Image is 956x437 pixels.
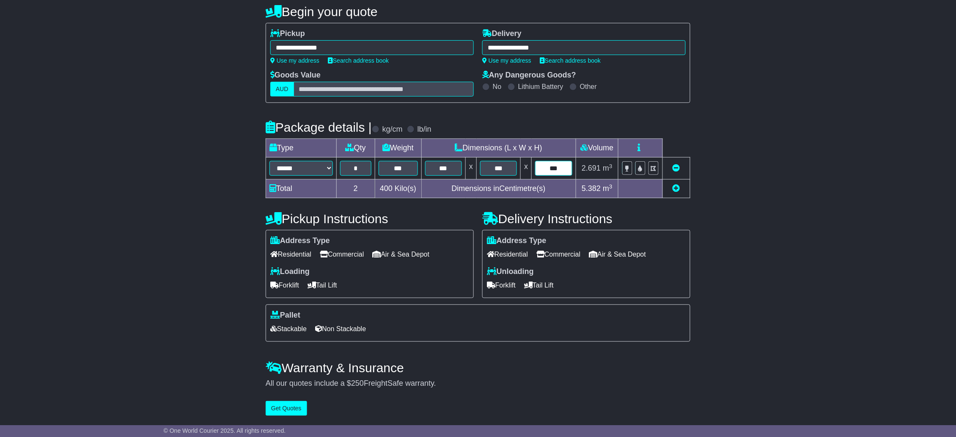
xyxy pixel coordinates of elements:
[270,29,305,39] label: Pickup
[270,267,310,277] label: Loading
[328,57,389,64] a: Search address book
[270,82,294,97] label: AUD
[589,248,646,261] span: Air & Sea Depot
[270,311,300,320] label: Pallet
[320,248,364,261] span: Commercial
[337,139,375,158] td: Qty
[421,180,576,198] td: Dimensions in Centimetre(s)
[266,139,337,158] td: Type
[266,379,690,388] div: All our quotes include a $ FreightSafe warranty.
[518,83,563,91] label: Lithium Battery
[421,139,576,158] td: Dimensions (L x W x H)
[266,212,474,226] h4: Pickup Instructions
[482,212,690,226] h4: Delivery Instructions
[373,248,430,261] span: Air & Sea Depot
[493,83,501,91] label: No
[487,267,534,277] label: Unloading
[266,180,337,198] td: Total
[540,57,601,64] a: Search address book
[382,125,403,134] label: kg/cm
[164,427,286,434] span: © One World Courier 2025. All rights reserved.
[603,184,613,193] span: m
[380,184,393,193] span: 400
[576,139,618,158] td: Volume
[524,279,554,292] span: Tail Lift
[482,29,522,39] label: Delivery
[270,248,311,261] span: Residential
[266,361,690,375] h4: Warranty & Insurance
[609,163,613,169] sup: 3
[351,379,364,387] span: 250
[609,183,613,190] sup: 3
[418,125,431,134] label: lb/in
[582,164,601,172] span: 2.691
[270,322,307,335] span: Stackable
[308,279,337,292] span: Tail Lift
[375,180,421,198] td: Kilo(s)
[466,158,477,180] td: x
[603,164,613,172] span: m
[582,184,601,193] span: 5.382
[487,248,528,261] span: Residential
[482,57,531,64] a: Use my address
[521,158,532,180] td: x
[270,279,299,292] span: Forklift
[673,164,680,172] a: Remove this item
[673,184,680,193] a: Add new item
[266,120,372,134] h4: Package details |
[375,139,421,158] td: Weight
[487,236,547,246] label: Address Type
[270,57,319,64] a: Use my address
[536,248,580,261] span: Commercial
[580,83,597,91] label: Other
[482,71,576,80] label: Any Dangerous Goods?
[270,71,321,80] label: Goods Value
[315,322,366,335] span: Non Stackable
[337,180,375,198] td: 2
[266,401,307,416] button: Get Quotes
[270,236,330,246] label: Address Type
[266,5,690,19] h4: Begin your quote
[487,279,516,292] span: Forklift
